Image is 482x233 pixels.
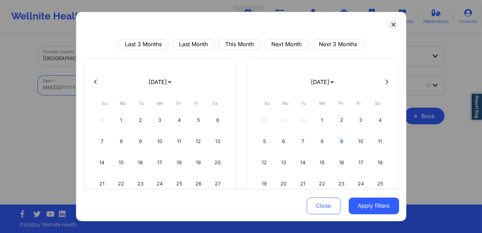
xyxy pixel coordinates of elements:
[139,101,144,106] abbr: Tuesday
[209,132,227,151] div: Sat Sep 13 2025
[189,110,207,130] div: Fri Sep 05 2025
[212,101,218,106] abbr: Saturday
[371,132,389,151] div: Sat Oct 11 2025
[333,110,350,130] div: Thu Oct 02 2025
[102,101,107,106] abbr: Sunday
[256,153,273,172] div: Sun Oct 12 2025
[264,101,270,106] abbr: Sunday
[170,153,188,172] div: Thu Sep 18 2025
[338,101,343,106] abbr: Thursday
[313,153,331,172] div: Wed Oct 15 2025
[93,153,111,172] div: Sun Sep 14 2025
[218,39,261,50] button: This Month
[333,153,350,172] div: Thu Oct 16 2025
[352,174,370,193] div: Fri Oct 24 2025
[313,110,331,130] div: Wed Oct 01 2025
[371,153,389,172] div: Sat Oct 18 2025
[112,174,130,193] div: Mon Sep 22 2025
[352,110,370,130] div: Fri Oct 03 2025
[294,174,312,193] div: Tue Oct 21 2025
[264,39,309,50] button: Next Month
[176,101,181,106] abbr: Thursday
[151,110,169,130] div: Wed Sep 03 2025
[93,132,111,151] div: Sun Sep 07 2025
[313,132,331,151] div: Wed Oct 08 2025
[93,174,111,193] div: Sun Sep 21 2025
[312,39,364,50] button: Next 3 Months
[151,153,169,172] div: Wed Sep 17 2025
[275,132,293,151] div: Mon Oct 06 2025
[132,110,150,130] div: Tue Sep 02 2025
[302,101,306,106] abbr: Tuesday
[209,110,227,130] div: Sat Sep 06 2025
[170,132,188,151] div: Thu Sep 11 2025
[371,110,389,130] div: Sat Oct 04 2025
[294,153,312,172] div: Tue Oct 14 2025
[275,153,293,172] div: Mon Oct 13 2025
[170,174,188,193] div: Thu Sep 25 2025
[371,174,389,193] div: Sat Oct 25 2025
[209,174,227,193] div: Sat Sep 27 2025
[189,174,207,193] div: Fri Sep 26 2025
[151,132,169,151] div: Wed Sep 10 2025
[333,174,350,193] div: Thu Oct 23 2025
[112,110,130,130] div: Mon Sep 01 2025
[132,174,150,193] div: Tue Sep 23 2025
[132,153,150,172] div: Tue Sep 16 2025
[195,101,199,106] abbr: Friday
[170,110,188,130] div: Thu Sep 04 2025
[209,153,227,172] div: Sat Sep 20 2025
[357,101,361,106] abbr: Friday
[256,174,273,193] div: Sun Oct 19 2025
[157,101,163,106] abbr: Wednesday
[313,174,331,193] div: Wed Oct 22 2025
[120,101,126,106] abbr: Monday
[132,132,150,151] div: Tue Sep 09 2025
[151,174,169,193] div: Wed Sep 24 2025
[112,132,130,151] div: Mon Sep 08 2025
[256,132,273,151] div: Sun Oct 05 2025
[112,153,130,172] div: Mon Sep 15 2025
[294,132,312,151] div: Tue Oct 07 2025
[118,39,169,50] button: Last 3 Months
[319,101,325,106] abbr: Wednesday
[352,153,370,172] div: Fri Oct 17 2025
[375,101,380,106] abbr: Saturday
[349,197,399,214] button: Apply filters
[282,101,289,106] abbr: Monday
[352,132,370,151] div: Fri Oct 10 2025
[333,132,350,151] div: Thu Oct 09 2025
[189,132,207,151] div: Fri Sep 12 2025
[307,197,340,214] button: Close
[172,39,215,50] button: Last Month
[189,153,207,172] div: Fri Sep 19 2025
[275,174,293,193] div: Mon Oct 20 2025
